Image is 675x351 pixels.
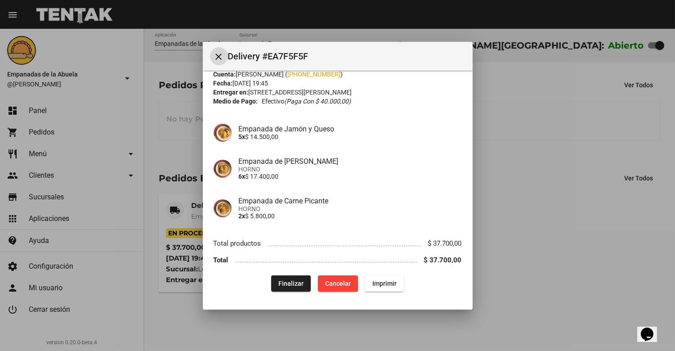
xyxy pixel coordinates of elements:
span: HORNO [239,166,462,173]
button: Cerrar [210,47,228,65]
strong: Medio de Pago: [214,97,258,106]
span: HORNO [239,205,462,212]
button: Imprimir [365,275,404,292]
li: Total productos $ 37.700,00 [214,235,462,252]
img: 72c15bfb-ac41-4ae4-a4f2-82349035ab42.jpg [214,124,232,142]
p: $ 17.400,00 [239,173,462,180]
b: 2x [239,212,246,220]
b: 6x [239,173,246,180]
strong: Entregar en: [214,89,249,96]
span: Delivery #EA7F5F5F [228,49,465,63]
span: Cancelar [325,280,351,287]
i: (Paga con $ 40.000,00) [284,98,351,105]
span: Imprimir [372,280,397,287]
img: f753fea7-0f09-41b3-9a9e-ddb84fc3b359.jpg [214,160,232,178]
h4: Empanada de [PERSON_NAME] [239,157,462,166]
mat-icon: Cerrar [214,51,224,62]
h4: Empanada de Jamón y Queso [239,125,462,133]
span: Efectivo [262,97,351,106]
strong: Cuenta: [214,71,236,78]
div: [DATE] 19:45 [214,79,462,88]
button: Finalizar [271,275,311,292]
li: Total $ 37.700,00 [214,252,462,268]
div: [STREET_ADDRESS][PERSON_NAME] [214,88,462,97]
p: $ 14.500,00 [239,133,462,140]
p: $ 5.800,00 [239,212,462,220]
b: 5x [239,133,246,140]
iframe: chat widget [637,315,666,342]
div: [PERSON_NAME] ( ) [214,70,462,79]
a: [PHONE_NUMBER] [288,71,341,78]
button: Cancelar [318,275,358,292]
strong: Fecha: [214,80,233,87]
img: 244b8d39-ba06-4741-92c7-e12f1b13dfde.jpg [214,199,232,217]
h4: Empanada de Carne Picante [239,197,462,205]
span: Finalizar [278,280,304,287]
